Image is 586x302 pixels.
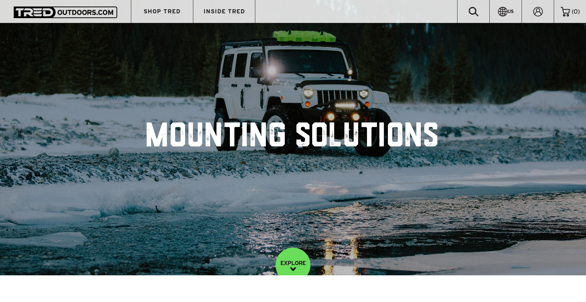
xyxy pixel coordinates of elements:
[561,7,570,16] img: cart-icon
[144,9,181,14] span: SHOP TRED
[574,8,578,15] span: 0
[290,267,296,271] img: down-image
[276,248,310,283] a: EXPLORE
[572,9,580,15] span: ( )
[147,122,440,153] h1: Mounting Solutions
[14,6,117,18] img: TRED Outdoors America
[204,9,245,14] span: INSIDE TRED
